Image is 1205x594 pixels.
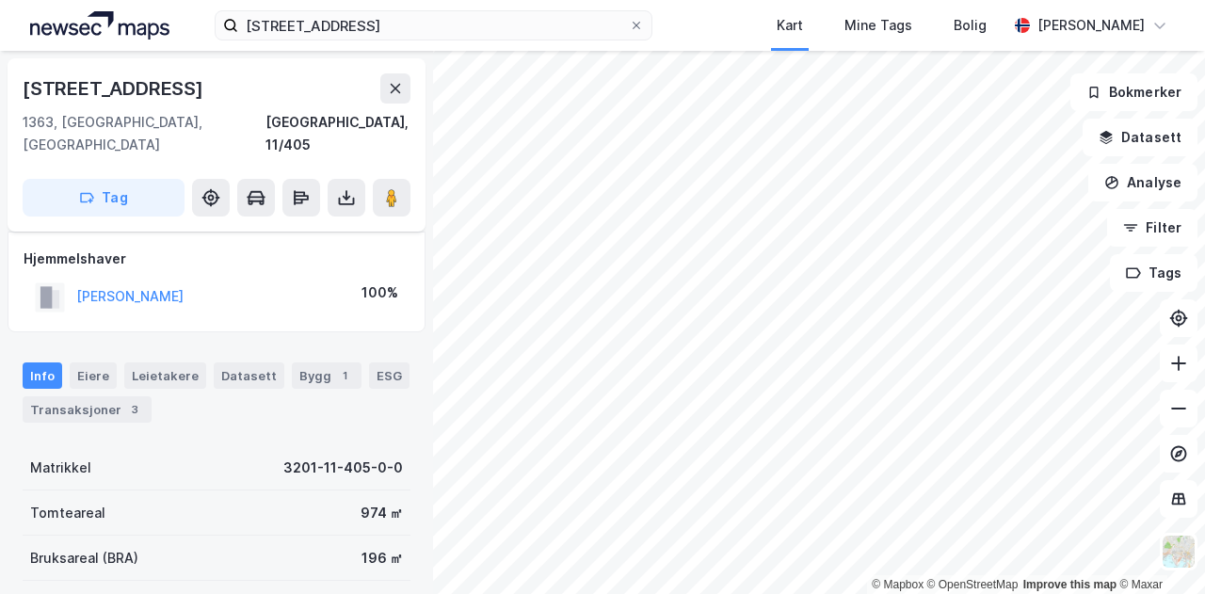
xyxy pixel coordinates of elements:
[23,179,185,217] button: Tag
[30,457,91,479] div: Matrikkel
[283,457,403,479] div: 3201-11-405-0-0
[23,73,207,104] div: [STREET_ADDRESS]
[23,396,152,423] div: Transaksjoner
[265,111,410,156] div: [GEOGRAPHIC_DATA], 11/405
[844,14,912,37] div: Mine Tags
[1107,209,1197,247] button: Filter
[335,366,354,385] div: 1
[361,547,403,570] div: 196 ㎡
[954,14,987,37] div: Bolig
[292,362,361,389] div: Bygg
[1023,578,1117,591] a: Improve this map
[361,502,403,524] div: 974 ㎡
[125,400,144,419] div: 3
[1111,504,1205,594] div: Kontrollprogram for chat
[1110,254,1197,292] button: Tags
[124,362,206,389] div: Leietakere
[23,362,62,389] div: Info
[361,281,398,304] div: 100%
[1037,14,1145,37] div: [PERSON_NAME]
[1088,164,1197,201] button: Analyse
[927,578,1019,591] a: OpenStreetMap
[30,502,105,524] div: Tomteareal
[238,11,629,40] input: Søk på adresse, matrikkel, gårdeiere, leietakere eller personer
[30,11,169,40] img: logo.a4113a55bc3d86da70a041830d287a7e.svg
[777,14,803,37] div: Kart
[24,248,410,270] div: Hjemmelshaver
[369,362,410,389] div: ESG
[23,111,265,156] div: 1363, [GEOGRAPHIC_DATA], [GEOGRAPHIC_DATA]
[70,362,117,389] div: Eiere
[872,578,924,591] a: Mapbox
[30,547,138,570] div: Bruksareal (BRA)
[1111,504,1205,594] iframe: Chat Widget
[214,362,284,389] div: Datasett
[1083,119,1197,156] button: Datasett
[1070,73,1197,111] button: Bokmerker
